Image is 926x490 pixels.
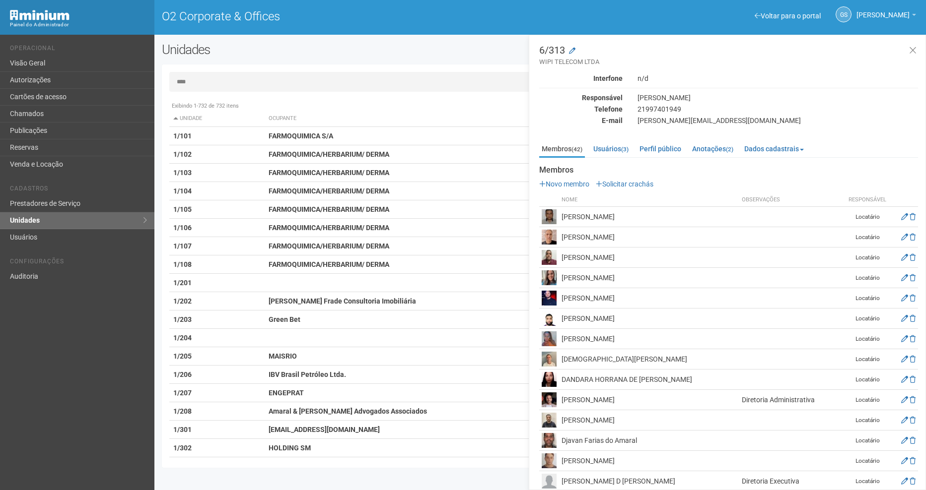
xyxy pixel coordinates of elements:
small: (42) [571,146,582,153]
img: user.png [542,331,557,346]
a: Excluir membro [910,253,916,261]
a: Novo membro [539,180,589,188]
strong: MAISRIO [269,352,297,360]
img: user.png [542,250,557,265]
strong: Green Bet [269,315,300,323]
small: (3) [621,146,629,153]
img: user.png [542,209,557,224]
img: user.png [542,291,557,306]
a: Editar membro [901,294,908,302]
td: [PERSON_NAME] [559,227,739,247]
a: Editar membro [901,457,908,465]
strong: 1/106 [173,224,192,232]
strong: 1/104 [173,187,192,195]
strong: 1/108 [173,260,192,268]
td: [PERSON_NAME] [559,390,739,410]
a: [PERSON_NAME] [856,12,916,20]
strong: 1/204 [173,334,192,342]
td: Locatário [843,369,892,390]
a: Excluir membro [910,233,916,241]
td: DANDARA HORRANA DE [PERSON_NAME] [559,369,739,390]
td: Locatário [843,430,892,451]
td: [PERSON_NAME] [559,207,739,227]
strong: 1/101 [173,132,192,140]
td: Locatário [843,308,892,329]
strong: FARMOQUIMICA/HERBARIUM/ DERMA [269,169,389,177]
a: Editar membro [901,416,908,424]
strong: 1/205 [173,352,192,360]
strong: 1/302 [173,444,192,452]
a: Perfil público [637,141,684,156]
small: WIPI TELECOM LTDA [539,58,918,66]
img: Minium [10,10,70,20]
td: Locatário [843,410,892,430]
strong: ENGEPRAT [269,389,304,397]
a: Editar membro [901,314,908,322]
strong: FARMOQUIMICA/HERBARIUM/ DERMA [269,150,389,158]
strong: 1/107 [173,242,192,250]
strong: [EMAIL_ADDRESS][DOMAIN_NAME] [269,426,380,433]
td: Locatário [843,451,892,471]
th: Observações [739,193,843,207]
div: 21997401949 [630,105,926,114]
strong: FARMOQUIMICA/HERBARIUM/ DERMA [269,242,389,250]
img: user.png [542,311,557,326]
strong: IBV Brasil Petróleo Ltda. [269,370,346,378]
strong: FARMOQUIMICA S/A [269,132,333,140]
a: Editar membro [901,396,908,404]
th: Nome [559,193,739,207]
td: [PERSON_NAME] [559,329,739,349]
td: [PERSON_NAME] [559,308,739,329]
img: user.png [542,352,557,367]
td: Djavan Farias do Amaral [559,430,739,451]
img: user.png [542,413,557,428]
strong: 1/103 [173,169,192,177]
img: user.png [542,270,557,285]
a: Editar membro [901,233,908,241]
strong: Membros [539,166,918,175]
strong: [PERSON_NAME] Frade Consultoria Imobiliária [269,297,416,305]
td: Locatário [843,390,892,410]
a: Excluir membro [910,335,916,343]
th: Ocupante: activate to sort column ascending [265,111,592,127]
td: Locatário [843,207,892,227]
td: Locatário [843,329,892,349]
span: Gabriela Souza [856,1,910,19]
a: Excluir membro [910,457,916,465]
strong: FARMOQUIMICA/HERBARIUM/ DERMA [269,224,389,232]
td: Locatário [843,247,892,268]
a: Excluir membro [910,375,916,383]
strong: 1/203 [173,315,192,323]
a: Editar membro [901,355,908,363]
div: Exibindo 1-732 de 732 itens [169,102,911,111]
div: Painel do Administrador [10,20,147,29]
div: [PERSON_NAME] [630,93,926,102]
td: Locatário [843,268,892,288]
strong: 1/102 [173,150,192,158]
strong: 1/301 [173,426,192,433]
a: GS [836,6,852,22]
h2: Unidades [162,42,469,57]
a: Solicitar crachás [596,180,653,188]
li: Operacional [10,45,147,55]
a: Editar membro [901,253,908,261]
a: Usuários(3) [591,141,631,156]
a: Excluir membro [910,294,916,302]
strong: 1/201 [173,279,192,287]
th: Unidade: activate to sort column descending [169,111,265,127]
div: E-mail [532,116,630,125]
a: Anotações(2) [690,141,736,156]
a: Editar membro [901,213,908,221]
a: Excluir membro [910,436,916,444]
a: Membros(42) [539,141,585,158]
a: Excluir membro [910,396,916,404]
a: Excluir membro [910,213,916,221]
td: [PERSON_NAME] [559,410,739,430]
td: Locatário [843,288,892,308]
img: user.png [542,433,557,448]
td: [PERSON_NAME] [559,288,739,308]
strong: HOLDING SM [269,444,311,452]
div: n/d [630,74,926,83]
a: Dados cadastrais [742,141,806,156]
strong: 1/207 [173,389,192,397]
